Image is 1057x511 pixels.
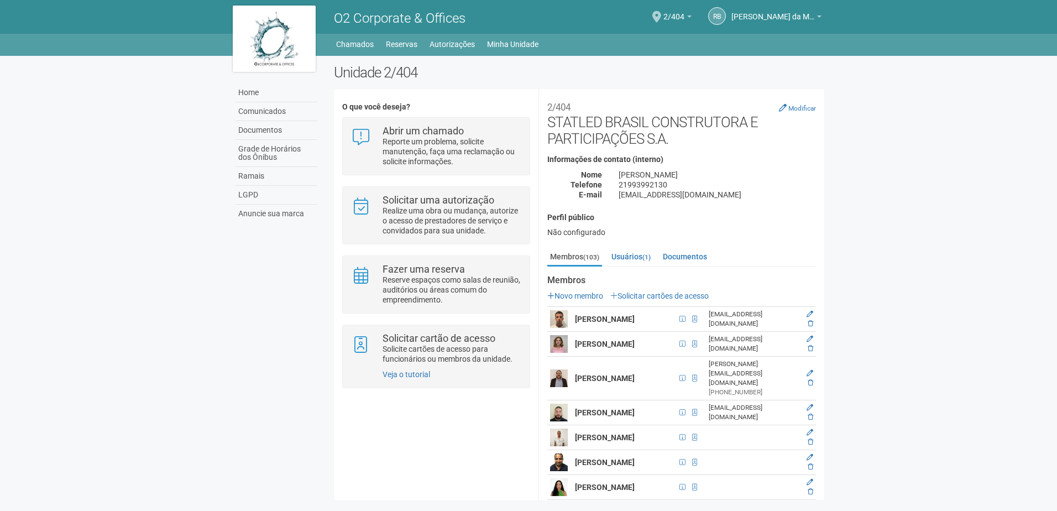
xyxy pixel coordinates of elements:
[807,369,813,377] a: Editar membro
[709,310,798,328] div: [EMAIL_ADDRESS][DOMAIN_NAME]
[487,36,538,52] a: Minha Unidade
[336,36,374,52] a: Chamados
[807,429,813,436] a: Editar membro
[550,310,568,328] img: user.png
[383,344,521,364] p: Solicite cartões de acesso para funcionários ou membros da unidade.
[547,275,816,285] strong: Membros
[709,388,798,397] div: [PHONE_NUMBER]
[550,404,568,421] img: user.png
[236,167,317,186] a: Ramais
[731,2,814,21] span: Raul Barrozo da Motta Junior
[575,374,635,383] strong: [PERSON_NAME]
[383,206,521,236] p: Realize uma obra ou mudança, autorize o acesso de prestadores de serviço e convidados para sua un...
[351,126,521,166] a: Abrir um chamado Reporte um problema, solicite manutenção, faça uma reclamação ou solicite inform...
[663,2,684,21] span: 2/404
[610,170,824,180] div: [PERSON_NAME]
[807,478,813,486] a: Editar membro
[233,6,316,72] img: logo.jpg
[808,488,813,496] a: Excluir membro
[430,36,475,52] a: Autorizações
[547,248,602,267] a: Membros(103)
[575,458,635,467] strong: [PERSON_NAME]
[236,186,317,205] a: LGPD
[236,205,317,223] a: Anuncie sua marca
[547,97,816,147] h2: STATLED BRASIL CONSTRUTORA E PARTICIPAÇÕES S.A.
[547,227,816,237] div: Não configurado
[351,195,521,236] a: Solicitar uma autorização Realize uma obra ou mudança, autorize o acesso de prestadores de serviç...
[575,340,635,348] strong: [PERSON_NAME]
[334,11,465,26] span: O2 Corporate & Offices
[808,320,813,327] a: Excluir membro
[550,478,568,496] img: user.png
[575,483,635,492] strong: [PERSON_NAME]
[807,335,813,343] a: Editar membro
[351,333,521,364] a: Solicitar cartão de acesso Solicite cartões de acesso para funcionários ou membros da unidade.
[236,140,317,167] a: Grade de Horários dos Ônibus
[708,7,726,25] a: RB
[808,413,813,421] a: Excluir membro
[709,359,798,388] div: [PERSON_NAME][EMAIL_ADDRESS][DOMAIN_NAME]
[807,404,813,411] a: Editar membro
[383,137,521,166] p: Reporte um problema, solicite manutenção, faça uma reclamação ou solicite informações.
[236,84,317,102] a: Home
[342,103,530,111] h4: O que você deseja?
[808,379,813,387] a: Excluir membro
[547,291,603,300] a: Novo membro
[383,370,430,379] a: Veja o tutorial
[709,403,798,422] div: [EMAIL_ADDRESS][DOMAIN_NAME]
[808,463,813,471] a: Excluir membro
[236,102,317,121] a: Comunicados
[807,453,813,461] a: Editar membro
[610,180,824,190] div: 21993992130
[547,102,571,113] small: 2/404
[709,335,798,353] div: [EMAIL_ADDRESS][DOMAIN_NAME]
[808,438,813,446] a: Excluir membro
[731,14,821,23] a: [PERSON_NAME] da Motta Junior
[575,315,635,324] strong: [PERSON_NAME]
[779,103,816,112] a: Modificar
[383,263,465,275] strong: Fazer uma reserva
[383,194,494,206] strong: Solicitar uma autorização
[583,253,599,261] small: (103)
[550,453,568,471] img: user.png
[351,264,521,305] a: Fazer uma reserva Reserve espaços como salas de reunião, auditórios ou áreas comum do empreendime...
[663,14,692,23] a: 2/404
[610,291,709,300] a: Solicitar cartões de acesso
[334,64,824,81] h2: Unidade 2/404
[550,369,568,387] img: user.png
[550,429,568,446] img: user.png
[575,408,635,417] strong: [PERSON_NAME]
[610,190,824,200] div: [EMAIL_ADDRESS][DOMAIN_NAME]
[642,253,651,261] small: (1)
[581,170,602,179] strong: Nome
[807,310,813,318] a: Editar membro
[386,36,417,52] a: Reservas
[575,433,635,442] strong: [PERSON_NAME]
[609,248,653,265] a: Usuários(1)
[383,125,464,137] strong: Abrir um chamado
[547,213,816,222] h4: Perfil público
[571,180,602,189] strong: Telefone
[788,105,816,112] small: Modificar
[808,345,813,352] a: Excluir membro
[383,275,521,305] p: Reserve espaços como salas de reunião, auditórios ou áreas comum do empreendimento.
[383,332,495,344] strong: Solicitar cartão de acesso
[579,190,602,199] strong: E-mail
[550,335,568,353] img: user.png
[236,121,317,140] a: Documentos
[660,248,710,265] a: Documentos
[547,155,816,164] h4: Informações de contato (interno)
